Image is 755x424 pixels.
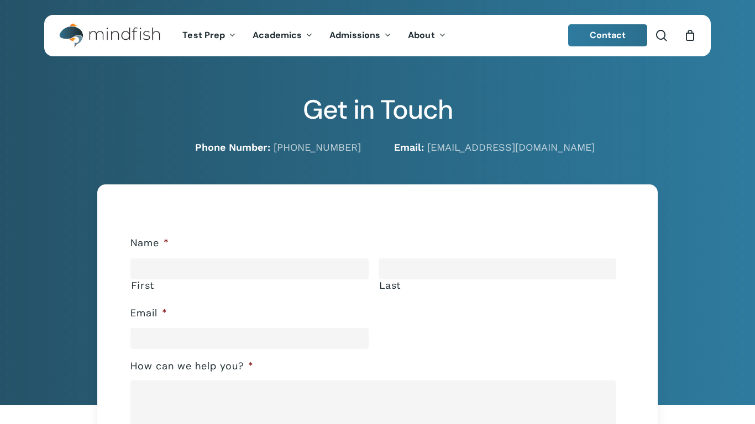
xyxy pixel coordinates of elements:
a: [EMAIL_ADDRESS][DOMAIN_NAME] [427,141,595,153]
span: About [408,29,435,41]
strong: Phone Number: [195,141,270,153]
a: [PHONE_NUMBER] [274,141,361,153]
span: Admissions [329,29,380,41]
h2: Get in Touch [44,94,711,126]
label: Email [130,307,167,320]
label: Name [130,237,169,250]
span: Contact [590,29,626,41]
span: Academics [253,29,302,41]
header: Main Menu [44,15,711,56]
label: Last [379,280,617,291]
a: Academics [244,31,321,40]
nav: Main Menu [174,15,454,56]
a: Test Prep [174,31,244,40]
span: Test Prep [182,29,225,41]
a: About [400,31,454,40]
a: Admissions [321,31,400,40]
a: Cart [684,29,696,41]
label: How can we help you? [130,360,254,373]
label: First [131,280,369,291]
a: Contact [568,24,648,46]
strong: Email: [394,141,424,153]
